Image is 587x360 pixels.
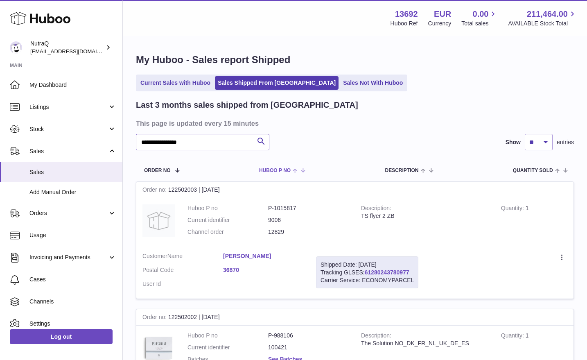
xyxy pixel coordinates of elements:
[361,212,489,220] div: TS flyer 2 ZB
[144,168,171,173] span: Order No
[268,228,349,236] dd: 12829
[385,168,418,173] span: Description
[29,298,116,306] span: Channels
[527,9,568,20] span: 211,464.00
[434,9,451,20] strong: EUR
[361,205,391,213] strong: Description
[428,20,452,27] div: Currency
[187,216,268,224] dt: Current identifier
[30,48,120,54] span: [EMAIL_ADDRESS][DOMAIN_NAME]
[513,168,553,173] span: Quantity Sold
[365,269,409,276] a: 61280243780977
[557,138,574,146] span: entries
[136,119,572,128] h3: This page is updated every 15 minutes
[142,266,223,276] dt: Postal Code
[30,40,104,55] div: NutraQ
[461,20,498,27] span: Total sales
[10,41,22,54] img: log@nutraq.com
[395,9,418,20] strong: 13692
[495,198,573,246] td: 1
[142,252,223,262] dt: Name
[136,182,573,198] div: 122502003 | [DATE]
[29,254,108,261] span: Invoicing and Payments
[223,266,304,274] a: 36870
[136,100,358,111] h2: Last 3 months sales shipped from [GEOGRAPHIC_DATA]
[29,81,116,89] span: My Dashboard
[473,9,489,20] span: 0.00
[142,253,167,259] span: Customer
[187,344,268,351] dt: Current identifier
[340,76,406,90] a: Sales Not With Huboo
[142,204,175,237] img: no-photo.jpg
[138,76,213,90] a: Current Sales with Huboo
[187,228,268,236] dt: Channel order
[321,276,414,284] div: Carrier Service: ECONOMYPARCEL
[508,20,577,27] span: AVAILABLE Stock Total
[268,204,349,212] dd: P-1015817
[29,209,108,217] span: Orders
[29,147,108,155] span: Sales
[321,261,414,269] div: Shipped Date: [DATE]
[361,332,391,341] strong: Description
[10,329,113,344] a: Log out
[136,309,573,326] div: 122502002 | [DATE]
[461,9,498,27] a: 0.00 Total sales
[29,231,116,239] span: Usage
[259,168,291,173] span: Huboo P no
[501,332,526,341] strong: Quantity
[136,53,574,66] h1: My Huboo - Sales report Shipped
[508,9,577,27] a: 211,464.00 AVAILABLE Stock Total
[29,320,116,328] span: Settings
[215,76,339,90] a: Sales Shipped From [GEOGRAPHIC_DATA]
[29,103,108,111] span: Listings
[29,276,116,283] span: Cases
[501,205,526,213] strong: Quantity
[316,256,418,289] div: Tracking GLSES:
[142,280,223,288] dt: User Id
[268,216,349,224] dd: 9006
[361,340,489,347] div: The Solution NO_DK_FR_NL_UK_DE_ES
[29,168,116,176] span: Sales
[223,252,304,260] a: [PERSON_NAME]
[391,20,418,27] div: Huboo Ref
[142,314,168,322] strong: Order no
[268,332,349,340] dd: P-988106
[506,138,521,146] label: Show
[142,186,168,195] strong: Order no
[29,188,116,196] span: Add Manual Order
[187,204,268,212] dt: Huboo P no
[187,332,268,340] dt: Huboo P no
[29,125,108,133] span: Stock
[268,344,349,351] dd: 100421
